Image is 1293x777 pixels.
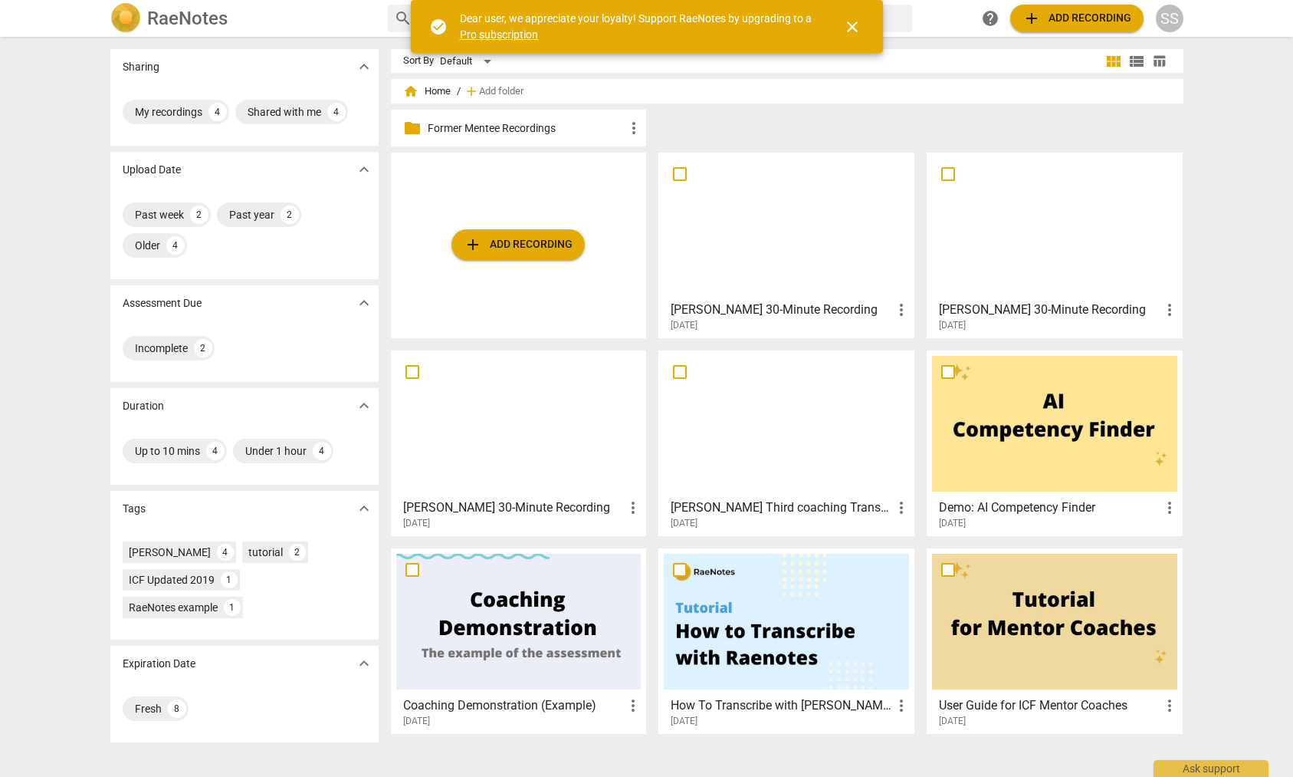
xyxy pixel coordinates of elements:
[281,206,299,224] div: 2
[939,715,966,728] span: [DATE]
[123,398,164,414] p: Duration
[976,5,1004,32] a: Help
[206,442,225,460] div: 4
[129,600,218,615] div: RaeNotes example
[129,545,211,560] div: [PERSON_NAME]
[289,544,306,561] div: 2
[1022,9,1041,28] span: add
[403,696,625,715] h3: Coaching Demonstration (Example)
[1160,696,1179,715] span: more_vert
[355,397,373,415] span: expand_more
[671,696,892,715] h3: How To Transcribe with RaeNotes
[428,120,625,137] p: Former Mentee Recordings
[1160,301,1179,319] span: more_vert
[429,18,448,36] span: check_circle
[123,59,159,75] p: Sharing
[166,236,185,255] div: 4
[1104,52,1123,71] span: view_module
[353,55,376,78] button: Show more
[224,599,241,616] div: 1
[1010,5,1144,32] button: Upload
[671,715,697,728] span: [DATE]
[892,499,911,517] span: more_vert
[457,86,461,97] span: /
[135,104,202,120] div: My recordings
[843,18,861,36] span: close
[135,341,188,356] div: Incomplete
[147,8,228,29] h2: RaeNotes
[671,499,892,517] h3: Sarah P Third coaching Transcript
[440,49,497,74] div: Default
[939,696,1160,715] h3: User Guide for ICF Mentor Coaches
[403,517,430,530] span: [DATE]
[123,295,202,311] p: Assessment Due
[110,3,376,34] a: LogoRaeNotes
[403,84,451,99] span: Home
[221,571,238,588] div: 1
[981,9,999,28] span: help
[355,654,373,673] span: expand_more
[464,235,482,254] span: add
[110,3,141,34] img: Logo
[135,443,200,459] div: Up to 10 mins
[464,235,573,254] span: Add recording
[892,696,911,715] span: more_vert
[248,104,321,120] div: Shared with me
[479,86,523,97] span: Add folder
[229,207,274,222] div: Past year
[355,294,373,312] span: expand_more
[217,544,234,561] div: 4
[664,356,909,529] a: [PERSON_NAME] Third coaching Transcript[DATE]
[129,572,215,588] div: ICF Updated 2019
[208,103,227,121] div: 4
[403,84,418,99] span: home
[403,55,434,67] div: Sort By
[396,554,642,727] a: Coaching Demonstration (Example)[DATE]
[1160,499,1179,517] span: more_vert
[353,291,376,314] button: Show more
[396,356,642,529] a: [PERSON_NAME] 30-Minute Recording[DATE]
[932,158,1177,331] a: [PERSON_NAME] 30-Minute Recording[DATE]
[460,11,816,42] div: Dear user, we appreciate your loyalty! Support RaeNotes by upgrading to a
[355,160,373,179] span: expand_more
[355,499,373,518] span: expand_more
[123,656,195,672] p: Expiration Date
[932,356,1177,529] a: Demo: AI Competency Finder[DATE]
[664,554,909,727] a: How To Transcribe with [PERSON_NAME][DATE]
[1022,9,1131,28] span: Add recording
[353,497,376,520] button: Show more
[1156,5,1183,32] button: SS
[353,652,376,675] button: Show more
[123,501,146,517] p: Tags
[939,499,1160,517] h3: Demo: AI Competency Finder
[123,162,181,178] p: Upload Date
[460,28,538,41] a: Pro subscription
[834,8,871,45] button: Close
[248,545,283,560] div: tutorial
[939,301,1160,319] h3: Lovisa Målerin 30-Minute Recording
[403,499,625,517] h3: Karin Johnson 30-Minute Recording
[194,339,212,357] div: 2
[1127,52,1146,71] span: view_list
[671,517,697,530] span: [DATE]
[353,158,376,181] button: Show more
[625,119,643,137] span: more_vert
[327,103,346,121] div: 4
[624,499,642,517] span: more_vert
[313,442,331,460] div: 4
[664,158,909,331] a: [PERSON_NAME] 30-Minute Recording[DATE]
[394,9,412,28] span: search
[932,554,1177,727] a: User Guide for ICF Mentor Coaches[DATE]
[939,517,966,530] span: [DATE]
[892,301,911,319] span: more_vert
[135,238,160,253] div: Older
[353,394,376,417] button: Show more
[355,58,373,76] span: expand_more
[1102,50,1125,73] button: Tile view
[403,715,430,728] span: [DATE]
[135,207,184,222] div: Past week
[135,701,162,716] div: Fresh
[671,301,892,319] h3: Jenay Karlson 30-Minute Recording
[168,700,186,718] div: 8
